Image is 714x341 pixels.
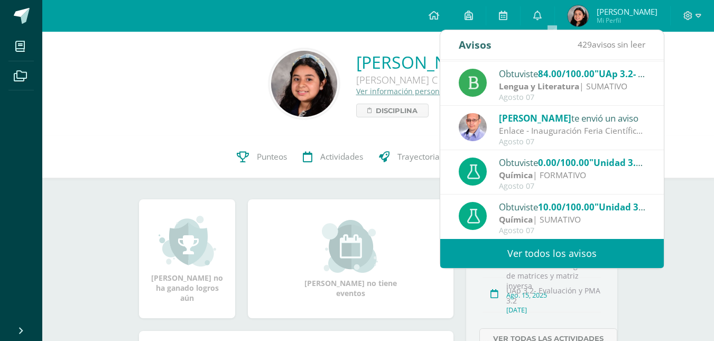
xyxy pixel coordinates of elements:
[499,111,646,125] div: te envió un aviso
[440,239,664,268] a: Ver todos los avisos
[499,80,579,92] strong: Lengua y Literatura
[597,6,657,17] span: [PERSON_NAME]
[257,151,287,162] span: Punteos
[499,182,646,191] div: Agosto 07
[499,200,646,214] div: Obtuviste en
[229,136,295,178] a: Punteos
[459,113,487,141] img: 636fc591f85668e7520e122fec75fd4f.png
[499,93,646,102] div: Agosto 07
[499,112,571,124] span: [PERSON_NAME]
[320,151,363,162] span: Actividades
[322,220,379,273] img: event_small.png
[568,5,589,26] img: 62164860179a0ccc6789c950a04321c0.png
[506,306,601,315] div: [DATE]
[356,86,452,96] a: Ver información personal...
[298,220,404,298] div: [PERSON_NAME] no tiene eventos
[295,136,371,178] a: Actividades
[578,39,645,50] span: avisos sin leer
[499,226,646,235] div: Agosto 07
[538,156,589,169] span: 0.00/100.00
[371,136,448,178] a: Trayectoria
[499,169,533,181] strong: Química
[538,201,595,213] span: 10.00/100.00
[356,104,429,117] a: Disciplina
[150,215,225,303] div: [PERSON_NAME] no ha ganado logros aún
[459,30,492,59] div: Avisos
[356,51,488,73] a: [PERSON_NAME]
[499,155,646,169] div: Obtuviste en
[356,73,488,86] div: [PERSON_NAME] C
[597,16,657,25] span: Mi Perfil
[499,137,646,146] div: Agosto 07
[499,67,646,80] div: Obtuviste en
[499,80,646,93] div: | SUMATIVO
[506,251,601,291] div: UAP 3.2 - Evaluación final de unidad sobre algebra de matrices y matriz inversa
[506,285,601,306] div: UAp 3.2- Evaluación y PMA 3.2
[499,214,646,226] div: | SUMATIVO
[271,51,337,117] img: 65d11079bd7cf4c3bb9d10ed84cc8ec4.png
[376,104,418,117] span: Disciplina
[499,125,646,137] div: Enlace - Inauguración Feria Científica UVG: Buenos días estimados estudiantes. Como recordarán, h...
[499,169,646,181] div: | FORMATIVO
[159,215,216,268] img: achievement_small.png
[397,151,440,162] span: Trayectoria
[499,214,533,225] strong: Química
[538,68,595,80] span: 84.00/100.00
[578,39,592,50] span: 429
